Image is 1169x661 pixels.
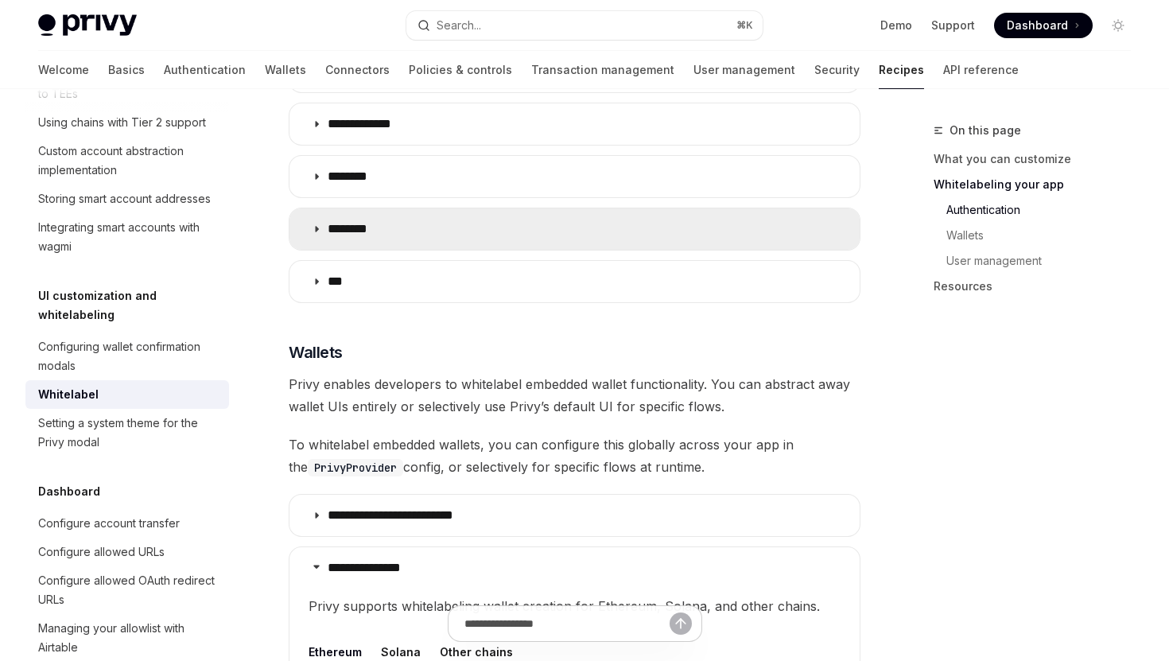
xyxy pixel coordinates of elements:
[289,434,860,478] span: To whitelabel embedded wallets, you can configure this globally across your app in the config, or...
[880,17,912,33] a: Demo
[38,482,100,501] h5: Dashboard
[943,51,1019,89] a: API reference
[289,341,343,364] span: Wallets
[308,459,403,476] code: PrivyProvider
[693,51,795,89] a: User management
[38,619,219,657] div: Managing your allowlist with Airtable
[25,509,229,538] a: Configure account transfer
[670,612,692,635] button: Send message
[38,189,211,208] div: Storing smart account addresses
[736,19,753,32] span: ⌘ K
[934,274,1144,299] a: Resources
[289,373,860,418] span: Privy enables developers to whitelabel embedded wallet functionality. You can abstract away walle...
[437,16,481,35] div: Search...
[406,11,762,40] button: Search...⌘K
[38,514,180,533] div: Configure account transfer
[950,121,1021,140] span: On this page
[265,51,306,89] a: Wallets
[1007,17,1068,33] span: Dashboard
[25,108,229,137] a: Using chains with Tier 2 support
[164,51,246,89] a: Authentication
[409,51,512,89] a: Policies & controls
[25,538,229,566] a: Configure allowed URLs
[38,542,165,562] div: Configure allowed URLs
[25,213,229,261] a: Integrating smart accounts with wagmi
[1105,13,1131,38] button: Toggle dark mode
[25,566,229,614] a: Configure allowed OAuth redirect URLs
[38,51,89,89] a: Welcome
[38,113,206,132] div: Using chains with Tier 2 support
[934,172,1144,197] a: Whitelabeling your app
[946,248,1144,274] a: User management
[25,409,229,457] a: Setting a system theme for the Privy modal
[879,51,924,89] a: Recipes
[814,51,860,89] a: Security
[325,51,390,89] a: Connectors
[38,385,99,404] div: Whitelabel
[946,197,1144,223] a: Authentication
[25,185,229,213] a: Storing smart account addresses
[38,218,219,256] div: Integrating smart accounts with wagmi
[108,51,145,89] a: Basics
[994,13,1093,38] a: Dashboard
[38,337,219,375] div: Configuring wallet confirmation modals
[25,137,229,185] a: Custom account abstraction implementation
[309,595,841,617] span: Privy supports whitelabeling wallet creation for Ethereum, Solana, and other chains.
[38,286,229,325] h5: UI customization and whitelabeling
[38,14,137,37] img: light logo
[25,332,229,380] a: Configuring wallet confirmation modals
[38,414,219,452] div: Setting a system theme for the Privy modal
[931,17,975,33] a: Support
[38,142,219,180] div: Custom account abstraction implementation
[25,380,229,409] a: Whitelabel
[38,571,219,609] div: Configure allowed OAuth redirect URLs
[946,223,1144,248] a: Wallets
[531,51,674,89] a: Transaction management
[934,146,1144,172] a: What you can customize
